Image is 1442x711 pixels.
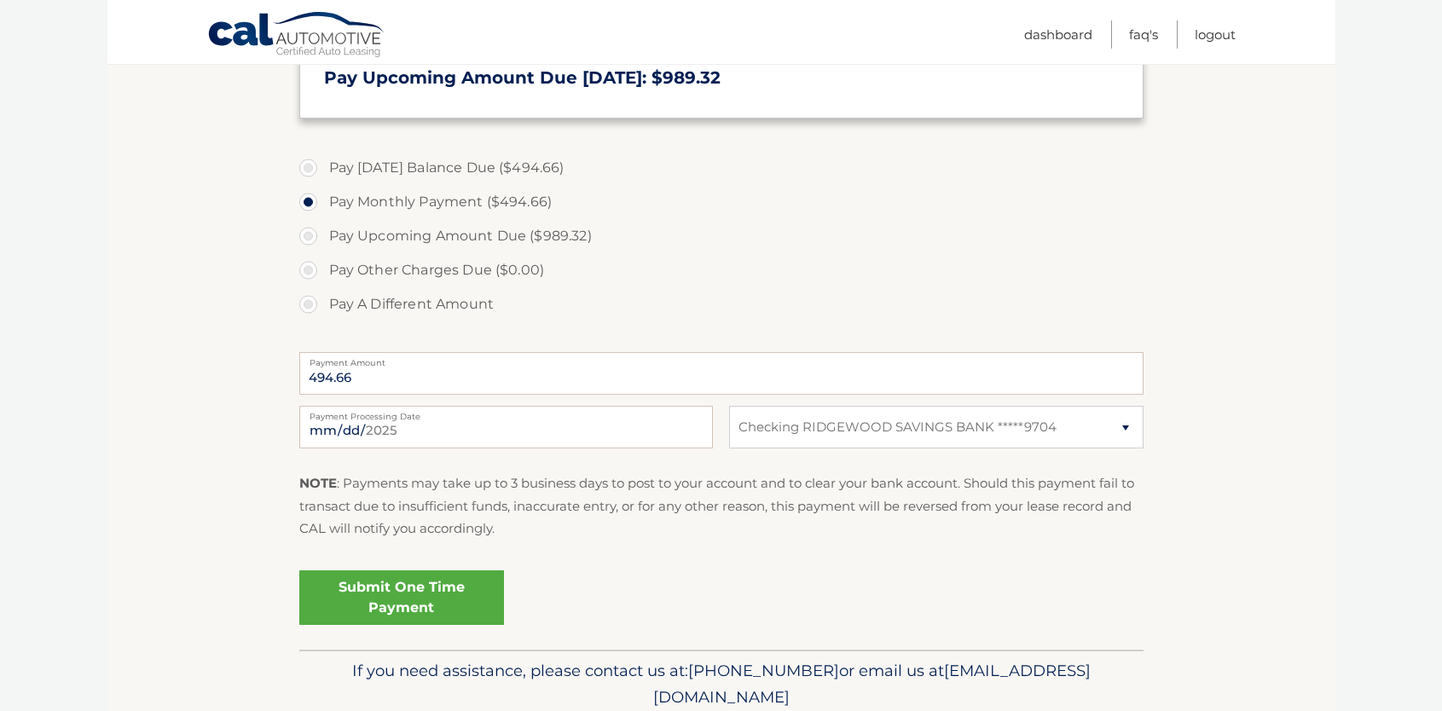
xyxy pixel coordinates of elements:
label: Payment Processing Date [299,406,713,419]
p: : Payments may take up to 3 business days to post to your account and to clear your bank account.... [299,472,1144,540]
a: Submit One Time Payment [299,570,504,625]
span: [PHONE_NUMBER] [688,661,839,680]
h3: Pay Upcoming Amount Due [DATE]: $989.32 [324,67,1119,89]
input: Payment Amount [299,352,1144,395]
a: Cal Automotive [207,11,386,61]
label: Payment Amount [299,352,1144,366]
strong: NOTE [299,475,337,491]
label: Pay Monthly Payment ($494.66) [299,185,1144,219]
a: Dashboard [1024,20,1092,49]
label: Pay [DATE] Balance Due ($494.66) [299,151,1144,185]
label: Pay A Different Amount [299,287,1144,321]
input: Payment Date [299,406,713,448]
a: FAQ's [1129,20,1158,49]
a: Logout [1195,20,1236,49]
label: Pay Upcoming Amount Due ($989.32) [299,219,1144,253]
label: Pay Other Charges Due ($0.00) [299,253,1144,287]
